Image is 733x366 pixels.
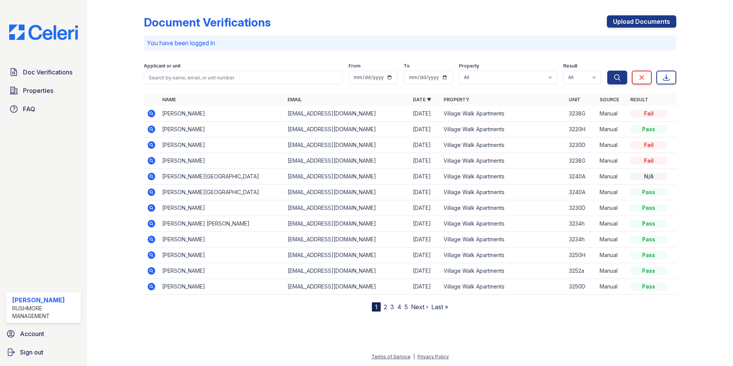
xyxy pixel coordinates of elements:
div: Pass [630,188,667,196]
div: Pass [630,236,667,243]
td: Village Walk Apartments [440,200,566,216]
td: 3230D [566,137,597,153]
td: [EMAIL_ADDRESS][DOMAIN_NAME] [284,263,410,279]
td: [EMAIL_ADDRESS][DOMAIN_NAME] [284,185,410,200]
td: Manual [597,263,627,279]
td: Village Walk Apartments [440,185,566,200]
td: [DATE] [410,279,440,295]
td: Village Walk Apartments [440,122,566,137]
div: Pass [630,204,667,212]
td: 3240A [566,169,597,185]
td: Village Walk Apartments [440,137,566,153]
td: [EMAIL_ADDRESS][DOMAIN_NAME] [284,106,410,122]
a: Last » [431,303,448,311]
a: Source [600,97,619,102]
td: [PERSON_NAME][GEOGRAPHIC_DATA] [159,185,284,200]
td: [DATE] [410,247,440,263]
td: [DATE] [410,106,440,122]
td: [PERSON_NAME] [159,122,284,137]
div: [PERSON_NAME] [12,295,78,305]
td: Manual [597,232,627,247]
a: Property [444,97,469,102]
td: Manual [597,153,627,169]
td: [DATE] [410,185,440,200]
td: [DATE] [410,232,440,247]
label: To [404,63,410,69]
img: CE_Logo_Blue-a8612792a0a2168367f1c8372b55b34899dd931a85d93a1a3d3e32e68fde9ad4.png [3,25,84,40]
td: [DATE] [410,137,440,153]
td: Manual [597,122,627,137]
td: Manual [597,216,627,232]
td: [EMAIL_ADDRESS][DOMAIN_NAME] [284,247,410,263]
label: Property [459,63,479,69]
a: Account [3,326,84,341]
div: Document Verifications [144,15,271,29]
td: [PERSON_NAME] [159,279,284,295]
div: Fail [630,141,667,149]
td: 3240A [566,185,597,200]
div: 1 [372,302,381,312]
a: Date ▼ [413,97,431,102]
td: [EMAIL_ADDRESS][DOMAIN_NAME] [284,216,410,232]
td: [PERSON_NAME] [159,200,284,216]
a: Unit [569,97,580,102]
td: Village Walk Apartments [440,106,566,122]
td: [PERSON_NAME] [159,106,284,122]
td: [DATE] [410,122,440,137]
td: [PERSON_NAME] [159,247,284,263]
a: 5 [404,303,408,311]
td: [PERSON_NAME] [159,232,284,247]
div: Fail [630,110,667,117]
label: From [348,63,360,69]
input: Search by name, email, or unit number [144,71,342,84]
div: Pass [630,125,667,133]
td: [PERSON_NAME] [PERSON_NAME] [159,216,284,232]
a: Upload Documents [607,15,676,28]
td: [DATE] [410,263,440,279]
div: Pass [630,220,667,228]
td: [EMAIL_ADDRESS][DOMAIN_NAME] [284,153,410,169]
td: [EMAIL_ADDRESS][DOMAIN_NAME] [284,279,410,295]
td: [PERSON_NAME] [159,263,284,279]
div: N/A [630,173,667,180]
a: Sign out [3,345,84,360]
td: [EMAIL_ADDRESS][DOMAIN_NAME] [284,169,410,185]
td: Village Walk Apartments [440,169,566,185]
td: Village Walk Apartments [440,279,566,295]
td: Manual [597,279,627,295]
div: Rushmore Management [12,305,78,320]
td: [DATE] [410,200,440,216]
td: [EMAIL_ADDRESS][DOMAIN_NAME] [284,232,410,247]
td: [DATE] [410,216,440,232]
a: Result [630,97,648,102]
td: [PERSON_NAME] [159,137,284,153]
td: [EMAIL_ADDRESS][DOMAIN_NAME] [284,137,410,153]
a: Properties [6,83,81,98]
div: Pass [630,283,667,290]
a: Doc Verifications [6,64,81,80]
div: Fail [630,157,667,165]
a: 2 [384,303,387,311]
td: Manual [597,200,627,216]
td: Manual [597,137,627,153]
a: Terms of Service [371,354,411,359]
td: [PERSON_NAME] [159,153,284,169]
td: Manual [597,106,627,122]
span: Account [20,329,44,338]
span: Doc Verifications [23,68,72,77]
td: [DATE] [410,153,440,169]
a: Next › [411,303,428,311]
td: [EMAIL_ADDRESS][DOMAIN_NAME] [284,200,410,216]
p: You have been logged in [147,38,673,48]
td: Village Walk Apartments [440,247,566,263]
label: Result [563,63,577,69]
div: Pass [630,267,667,275]
td: 3230D [566,200,597,216]
td: Village Walk Apartments [440,153,566,169]
a: FAQ [6,101,81,117]
a: 3 [390,303,394,311]
div: | [413,354,415,359]
td: 3220H [566,122,597,137]
td: 3238G [566,153,597,169]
